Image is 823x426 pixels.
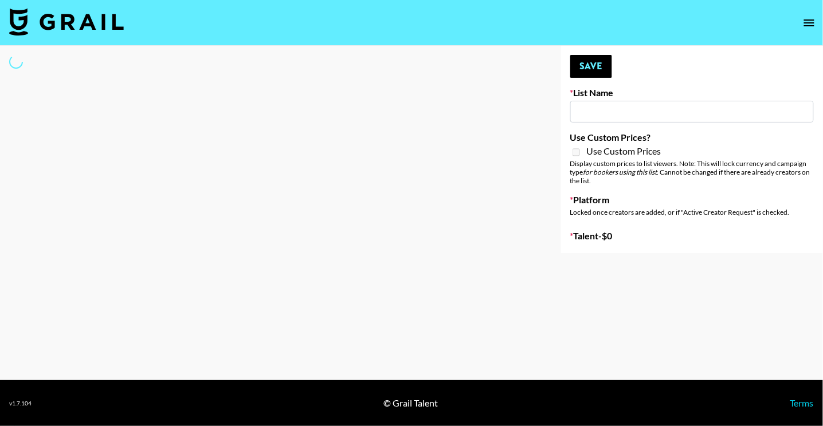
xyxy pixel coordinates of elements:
em: for bookers using this list [583,168,657,176]
a: Terms [790,397,814,408]
label: List Name [570,87,814,98]
button: open drawer [798,11,821,34]
div: © Grail Talent [384,397,438,409]
div: Locked once creators are added, or if "Active Creator Request" is checked. [570,208,814,216]
div: v 1.7.104 [9,400,32,407]
img: Grail Talent [9,8,124,35]
label: Use Custom Prices? [570,132,814,143]
label: Platform [570,194,814,206]
button: Save [570,55,612,78]
div: Display custom prices to list viewers. Note: This will lock currency and campaign type . Cannot b... [570,159,814,185]
span: Use Custom Prices [587,145,661,157]
label: Talent - $ 0 [570,230,814,242]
